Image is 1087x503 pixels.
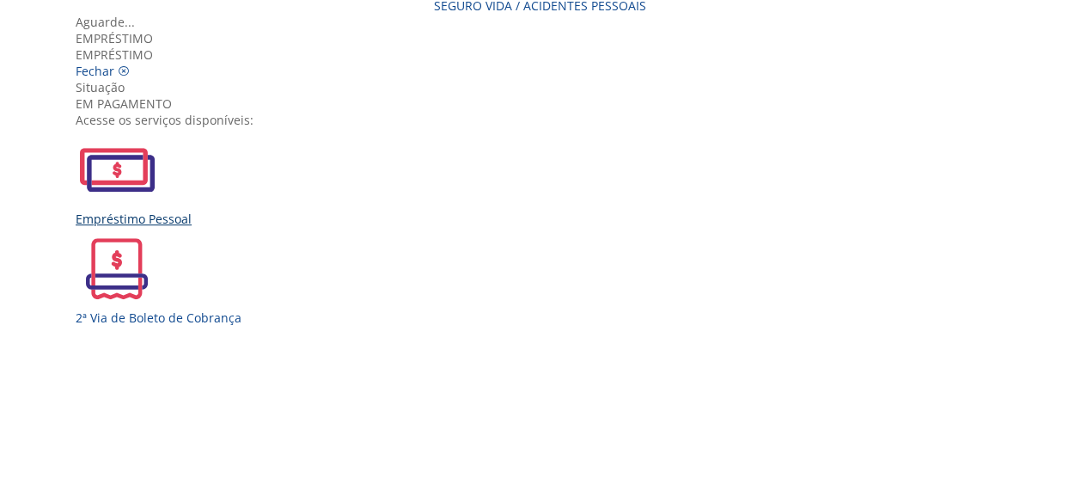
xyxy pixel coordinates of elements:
[76,14,1024,30] div: Aguarde...
[76,79,1024,95] div: Situação
[76,310,1024,326] div: 2ª Via de Boleto de Cobrança
[76,128,158,211] img: EmprestimoPessoal.svg
[76,63,114,79] span: Fechar
[76,63,130,79] a: Fechar
[76,128,1024,227] a: Empréstimo Pessoal
[76,211,1024,227] div: Empréstimo Pessoal
[76,46,153,63] span: EMPRÉSTIMO
[76,227,1024,326] a: 2ª Via de Boleto de Cobrança
[76,112,1024,128] div: Acesse os serviços disponíveis:
[76,227,158,310] img: 2ViaCobranca.svg
[76,95,1024,112] div: EM PAGAMENTO
[76,30,1024,46] div: Empréstimo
